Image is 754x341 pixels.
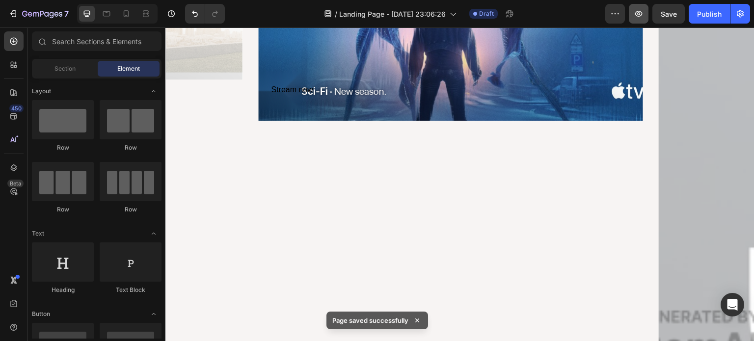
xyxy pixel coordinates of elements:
[146,306,162,322] span: Toggle open
[9,105,24,112] div: 450
[335,9,337,19] span: /
[54,64,76,73] span: Section
[146,226,162,241] span: Toggle open
[32,143,94,152] div: Row
[479,9,494,18] span: Draft
[652,4,685,24] button: Save
[661,10,677,18] span: Save
[32,205,94,214] div: Row
[100,286,162,294] div: Text Block
[4,4,73,24] button: 7
[32,286,94,294] div: Heading
[7,180,24,187] div: Beta
[32,31,162,51] input: Search Sections & Elements
[697,9,722,19] div: Publish
[339,9,446,19] span: Landing Page - [DATE] 23:06:26
[32,229,44,238] span: Text
[100,143,162,152] div: Row
[721,293,744,316] div: Open Intercom Messenger
[32,87,51,96] span: Layout
[117,64,140,73] span: Element
[32,310,50,318] span: Button
[332,315,408,325] p: Page saved successfully
[146,83,162,99] span: Toggle open
[185,4,225,24] div: Undo/Redo
[64,8,69,20] p: 7
[165,27,754,341] iframe: Design area
[100,205,162,214] div: Row
[689,4,730,24] button: Publish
